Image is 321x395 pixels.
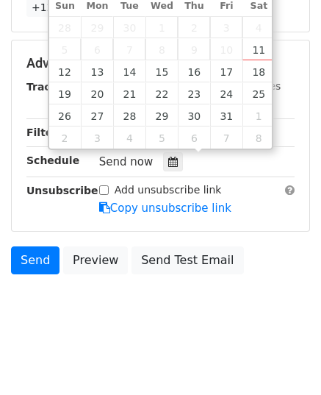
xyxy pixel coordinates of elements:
[210,38,242,60] span: October 10, 2025
[113,127,145,149] span: November 4, 2025
[113,60,145,82] span: October 14, 2025
[11,246,59,274] a: Send
[49,104,82,127] span: October 26, 2025
[63,246,128,274] a: Preview
[26,127,64,138] strong: Filters
[26,55,295,71] h5: Advanced
[210,60,242,82] span: October 17, 2025
[210,82,242,104] span: October 24, 2025
[26,81,76,93] strong: Tracking
[145,82,178,104] span: October 22, 2025
[145,16,178,38] span: October 1, 2025
[26,185,98,196] strong: Unsubscribe
[242,38,275,60] span: October 11, 2025
[145,127,178,149] span: November 5, 2025
[178,38,210,60] span: October 9, 2025
[81,60,113,82] span: October 13, 2025
[178,104,210,127] span: October 30, 2025
[49,60,82,82] span: October 12, 2025
[49,127,82,149] span: November 2, 2025
[131,246,243,274] a: Send Test Email
[242,16,275,38] span: October 4, 2025
[113,82,145,104] span: October 21, 2025
[113,38,145,60] span: October 7, 2025
[81,16,113,38] span: September 29, 2025
[113,104,145,127] span: October 28, 2025
[49,16,82,38] span: September 28, 2025
[145,104,178,127] span: October 29, 2025
[113,1,145,11] span: Tue
[115,182,222,198] label: Add unsubscribe link
[81,1,113,11] span: Mon
[113,16,145,38] span: September 30, 2025
[81,127,113,149] span: November 3, 2025
[210,16,242,38] span: October 3, 2025
[178,82,210,104] span: October 23, 2025
[99,202,231,215] a: Copy unsubscribe link
[178,127,210,149] span: November 6, 2025
[178,16,210,38] span: October 2, 2025
[99,155,154,168] span: Send now
[49,82,82,104] span: October 19, 2025
[210,127,242,149] span: November 7, 2025
[81,38,113,60] span: October 6, 2025
[210,1,242,11] span: Fri
[242,60,275,82] span: October 18, 2025
[49,1,82,11] span: Sun
[242,1,275,11] span: Sat
[81,82,113,104] span: October 20, 2025
[145,60,178,82] span: October 15, 2025
[178,1,210,11] span: Thu
[242,104,275,127] span: November 1, 2025
[178,60,210,82] span: October 16, 2025
[248,324,321,395] iframe: Chat Widget
[145,1,178,11] span: Wed
[210,104,242,127] span: October 31, 2025
[242,127,275,149] span: November 8, 2025
[81,104,113,127] span: October 27, 2025
[49,38,82,60] span: October 5, 2025
[145,38,178,60] span: October 8, 2025
[26,154,79,166] strong: Schedule
[242,82,275,104] span: October 25, 2025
